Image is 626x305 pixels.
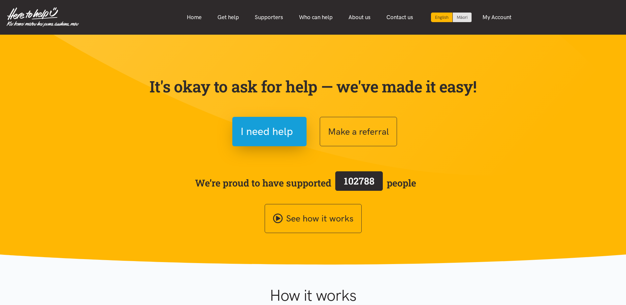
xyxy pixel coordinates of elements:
div: Language toggle [431,13,472,22]
button: I need help [232,117,307,146]
button: Make a referral [320,117,397,146]
a: About us [341,10,379,24]
span: We’re proud to have supported people [195,170,416,196]
div: Current language [431,13,453,22]
a: My Account [475,10,519,24]
a: Home [179,10,210,24]
a: Switch to Te Reo Māori [453,13,472,22]
a: 102788 [331,170,387,196]
a: Contact us [379,10,421,24]
img: Home [7,7,79,27]
span: 102788 [344,175,375,187]
a: Get help [210,10,247,24]
a: Supporters [247,10,291,24]
h1: How it works [205,286,421,305]
a: See how it works [265,204,362,233]
a: Who can help [291,10,341,24]
p: It's okay to ask for help — we've made it easy! [148,77,478,96]
span: I need help [241,123,293,140]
